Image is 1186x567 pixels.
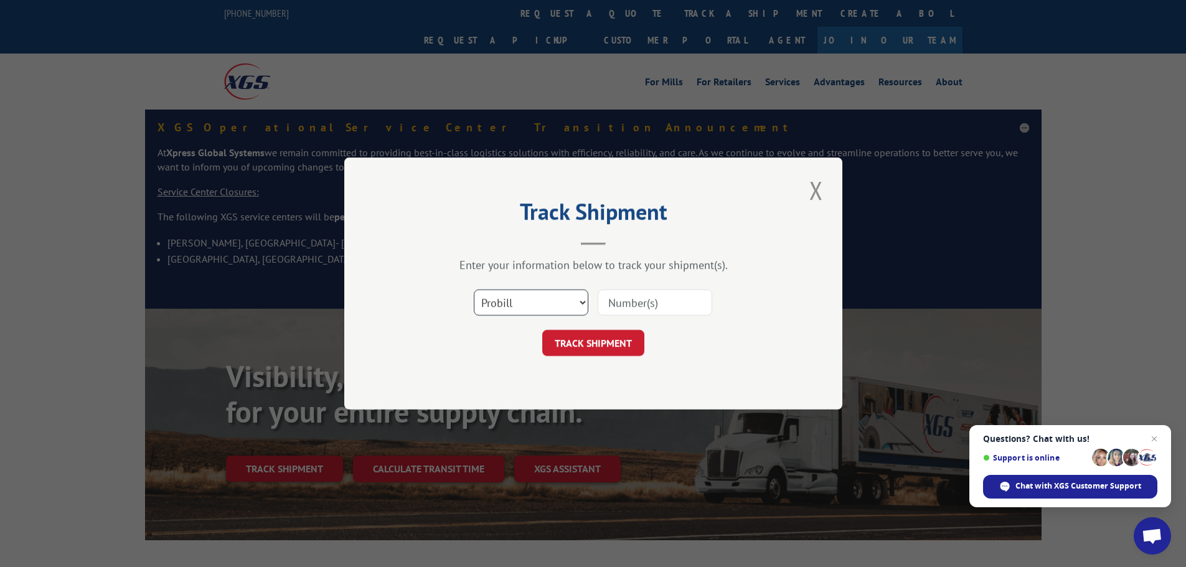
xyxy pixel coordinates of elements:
[407,203,780,227] h2: Track Shipment
[1015,480,1141,492] span: Chat with XGS Customer Support
[983,453,1088,462] span: Support is online
[542,330,644,356] button: TRACK SHIPMENT
[806,173,827,207] button: Close modal
[1134,517,1171,555] a: Open chat
[407,258,780,272] div: Enter your information below to track your shipment(s).
[983,475,1157,499] span: Chat with XGS Customer Support
[598,289,712,316] input: Number(s)
[983,434,1157,444] span: Questions? Chat with us!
